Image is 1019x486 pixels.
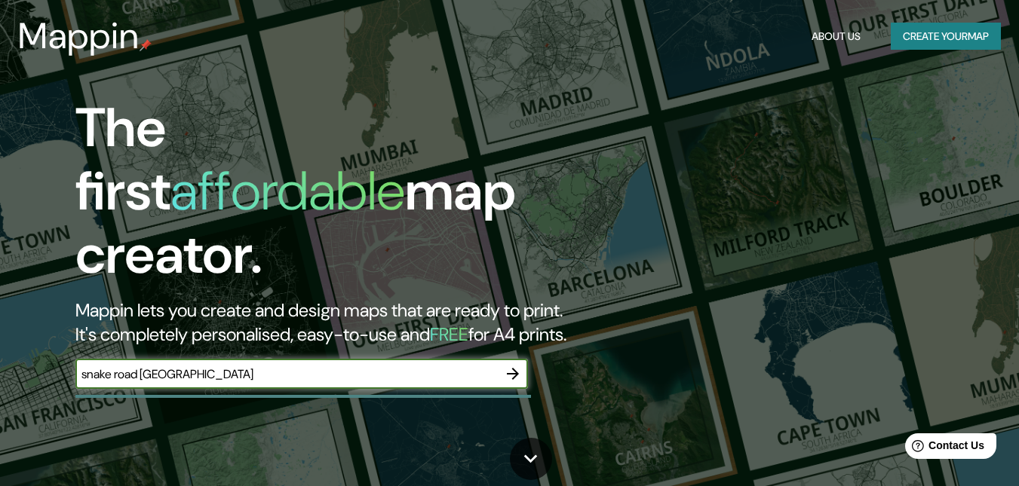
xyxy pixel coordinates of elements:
[75,96,585,298] h1: The first map creator.
[430,322,468,346] h5: FREE
[140,39,152,51] img: mappin-pin
[18,15,140,57] h3: Mappin
[75,365,498,383] input: Choose your favourite place
[806,23,867,50] button: About Us
[75,298,585,347] h2: Mappin lets you create and design maps that are ready to print. It's completely personalised, eas...
[891,23,1001,50] button: Create yourmap
[885,427,1002,469] iframe: Help widget launcher
[170,156,405,226] h1: affordable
